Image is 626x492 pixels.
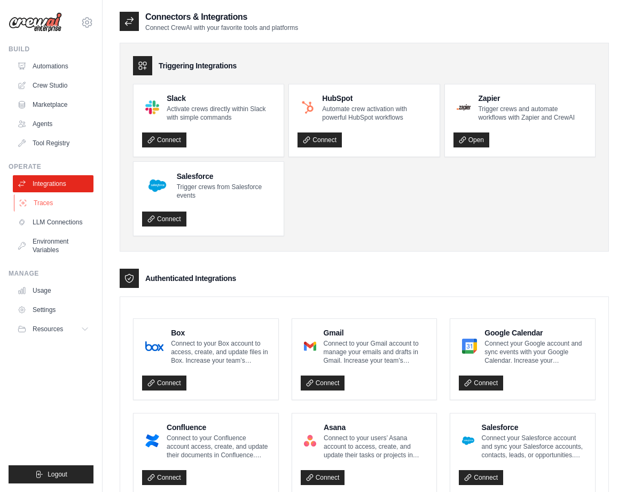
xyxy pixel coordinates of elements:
img: Asana Logo [304,430,316,451]
a: Marketplace [13,96,93,113]
a: Tool Registry [13,135,93,152]
h4: Box [171,327,269,338]
h4: Confluence [167,422,270,433]
a: Open [453,132,489,147]
img: Salesforce Logo [145,174,169,198]
img: Box Logo [145,335,163,357]
a: Automations [13,58,93,75]
h4: Zapier [478,93,586,104]
img: Zapier Logo [457,104,471,111]
a: Connect [459,376,503,391]
span: Logout [48,470,67,479]
h4: Salesforce [482,422,586,433]
a: LLM Connections [13,214,93,231]
p: Connect to your users’ Asana account to access, create, and update their tasks or projects in [GE... [324,434,428,459]
p: Trigger crews from Salesforce events [177,183,276,200]
a: Settings [13,301,93,318]
img: Confluence Logo [145,430,159,451]
img: HubSpot Logo [301,100,315,114]
a: Connect [298,132,342,147]
h3: Authenticated Integrations [145,273,236,284]
a: Connect [142,470,186,485]
p: Connect to your Confluence account access, create, and update their documents in Confluence. Incr... [167,434,270,459]
a: Connect [301,470,345,485]
h4: HubSpot [322,93,431,104]
p: Activate crews directly within Slack with simple commands [167,105,275,122]
a: Integrations [13,175,93,192]
img: Salesforce Logo [462,430,474,451]
p: Trigger crews and automate workflows with Zapier and CrewAI [478,105,586,122]
a: Connect [459,470,503,485]
div: Build [9,45,93,53]
h4: Google Calendar [484,327,586,338]
a: Crew Studio [13,77,93,94]
h4: Asana [324,422,428,433]
p: Automate crew activation with powerful HubSpot workflows [322,105,431,122]
h3: Triggering Integrations [159,60,237,71]
a: Connect [301,376,345,391]
div: Manage [9,269,93,278]
img: Gmail Logo [304,335,316,357]
a: Connect [142,376,186,391]
h2: Connectors & Integrations [145,11,298,24]
p: Connect your Salesforce account and sync your Salesforce accounts, contacts, leads, or opportunit... [482,434,586,459]
button: Resources [13,321,93,338]
img: Logo [9,12,62,33]
a: Connect [142,212,186,227]
p: Connect to your Gmail account to manage your emails and drafts in Gmail. Increase your team’s pro... [324,339,428,365]
a: Agents [13,115,93,132]
span: Resources [33,325,63,333]
h4: Slack [167,93,275,104]
a: Connect [142,132,186,147]
p: Connect your Google account and sync events with your Google Calendar. Increase your productivity... [484,339,586,365]
h4: Salesforce [177,171,276,182]
a: Environment Variables [13,233,93,259]
img: Google Calendar Logo [462,335,477,357]
a: Usage [13,282,93,299]
p: Connect CrewAI with your favorite tools and platforms [145,24,298,32]
p: Connect to your Box account to access, create, and update files in Box. Increase your team’s prod... [171,339,269,365]
div: Operate [9,162,93,171]
button: Logout [9,465,93,483]
img: Slack Logo [145,100,159,114]
a: Traces [14,194,95,212]
h4: Gmail [324,327,428,338]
